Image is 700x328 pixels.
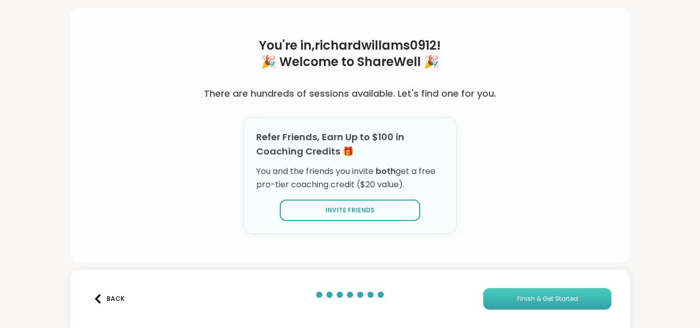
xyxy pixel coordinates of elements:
[376,165,396,177] span: both
[93,294,125,303] div: Back
[172,37,527,70] h1: You're in, richardwillams0912 ! 🎉 Welcome to ShareWell 🎉
[256,130,444,159] h3: Refer Friends, Earn Up to $100 in Coaching Credits 🎁
[89,288,130,310] button: Back
[256,165,444,191] p: You and the friends you invite get a free pro-tier coaching credit ($20 value).
[483,288,611,310] button: Finish & Get Started
[517,294,578,303] span: Finish & Get Started
[204,86,496,101] h3: There are hundreds of sessions available. Let's find one for you.
[280,200,420,221] button: Invite Friends
[325,206,375,215] span: Invite Friends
